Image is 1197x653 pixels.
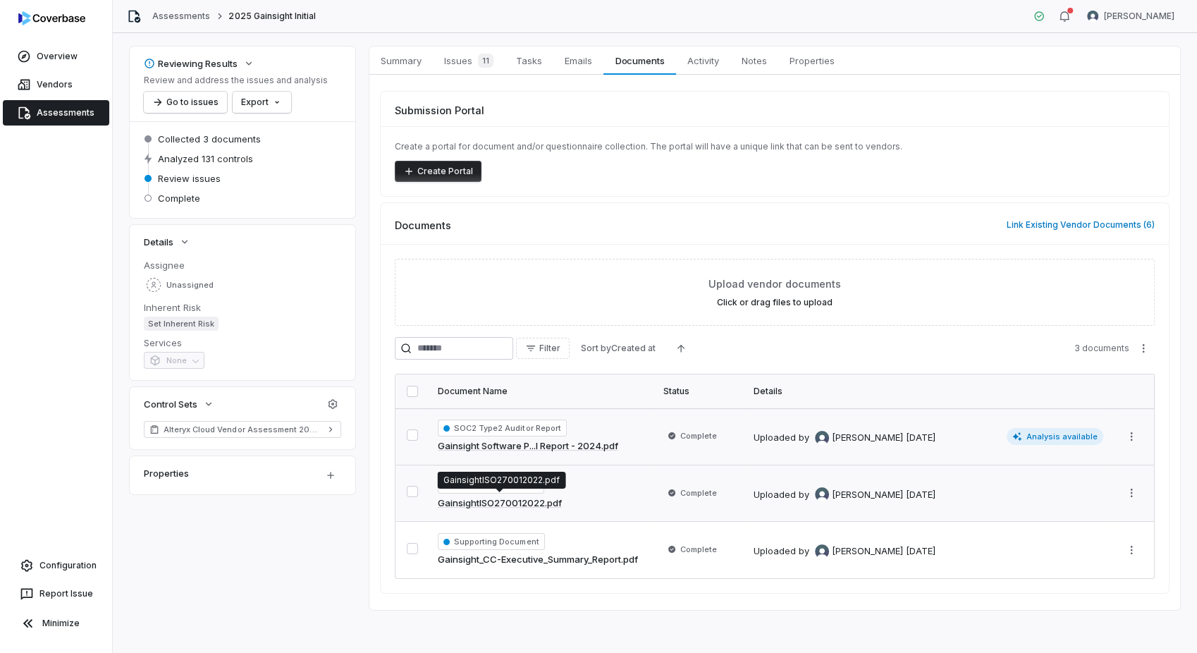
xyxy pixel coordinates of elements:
[478,54,493,68] span: 11
[438,553,638,567] a: Gainsight_CC-Executive_Summary_Report.pdf
[144,336,341,349] dt: Services
[680,430,717,441] span: Complete
[3,72,109,97] a: Vendors
[799,431,903,445] div: by
[395,103,484,118] span: Submission Portal
[152,11,210,22] a: Assessments
[1104,11,1174,22] span: [PERSON_NAME]
[682,51,725,70] span: Activity
[228,11,316,22] span: 2025 Gainsight Initial
[144,75,328,86] p: Review and address the issues and analysis
[144,57,238,70] div: Reviewing Results
[144,92,227,113] button: Go to issues
[832,544,903,559] span: [PERSON_NAME]
[144,236,173,248] span: Details
[37,107,94,118] span: Assessments
[832,488,903,502] span: [PERSON_NAME]
[443,475,560,486] p: GainsightISO270012022.pdf
[1120,482,1143,504] button: More actions
[815,431,829,445] img: Diana Esparza avatar
[438,439,618,453] a: Gainsight Software P...I Report - 2024.pdf
[906,488,935,502] div: [DATE]
[395,218,451,233] span: Documents
[158,152,253,165] span: Analyzed 131 controls
[680,487,717,499] span: Complete
[1074,343,1129,354] span: 3 documents
[559,51,598,70] span: Emails
[754,487,935,501] div: Uploaded
[717,297,833,308] label: Click or drag files to upload
[754,386,1103,397] div: Details
[144,259,341,271] dt: Assignee
[572,338,664,359] button: Sort byCreated at
[832,431,903,445] span: [PERSON_NAME]
[140,229,195,255] button: Details
[799,544,903,559] div: by
[438,386,646,397] div: Document Name
[158,172,221,185] span: Review issues
[1007,428,1104,445] span: Analysis available
[164,424,321,435] span: Alteryx Cloud Vendor Assessment 2024 V2
[516,338,570,359] button: Filter
[784,51,840,70] span: Properties
[1120,539,1143,561] button: More actions
[18,11,85,25] img: logo-D7KZi-bG.svg
[754,431,935,445] div: Uploaded
[815,544,829,559] img: Diana Esparza avatar
[1079,6,1183,27] button: Diana Esparza avatar[PERSON_NAME]
[1002,210,1159,240] button: Link Existing Vendor Documents (6)
[144,301,341,314] dt: Inherent Risk
[39,588,93,599] span: Report Issue
[375,51,427,70] span: Summary
[906,544,935,559] div: [DATE]
[708,276,841,291] span: Upload vendor documents
[438,533,545,550] span: Supporting Document
[438,420,567,437] span: SOC2 Type2 Auditor Report
[754,544,935,559] div: Uploaded
[663,386,737,397] div: Status
[42,618,80,629] span: Minimize
[675,343,687,354] svg: Ascending
[233,92,291,113] button: Export
[438,496,562,511] a: GainsightISO270012022.pdf
[6,581,106,606] button: Report Issue
[144,317,219,331] span: Set Inherent Risk
[6,609,106,637] button: Minimize
[3,44,109,69] a: Overview
[39,560,97,571] span: Configuration
[610,51,670,70] span: Documents
[144,398,197,410] span: Control Sets
[395,161,481,182] button: Create Portal
[6,553,106,578] a: Configuration
[1087,11,1098,22] img: Diana Esparza avatar
[539,343,560,354] span: Filter
[815,487,829,501] img: Diana Esparza avatar
[37,51,78,62] span: Overview
[510,51,548,70] span: Tasks
[799,487,903,501] div: by
[680,544,717,555] span: Complete
[906,431,935,445] div: [DATE]
[166,280,214,291] span: Unassigned
[37,79,73,90] span: Vendors
[158,133,261,145] span: Collected 3 documents
[438,51,499,71] span: Issues
[1132,338,1155,359] button: More actions
[1120,426,1143,447] button: More actions
[736,51,773,70] span: Notes
[140,51,259,76] button: Reviewing Results
[395,141,1155,152] p: Create a portal for document and/or questionnaire collection. The portal will have a unique link ...
[667,338,695,359] button: Ascending
[158,192,200,205] span: Complete
[144,421,341,438] a: Alteryx Cloud Vendor Assessment 2024 V2
[140,391,219,417] button: Control Sets
[3,100,109,126] a: Assessments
